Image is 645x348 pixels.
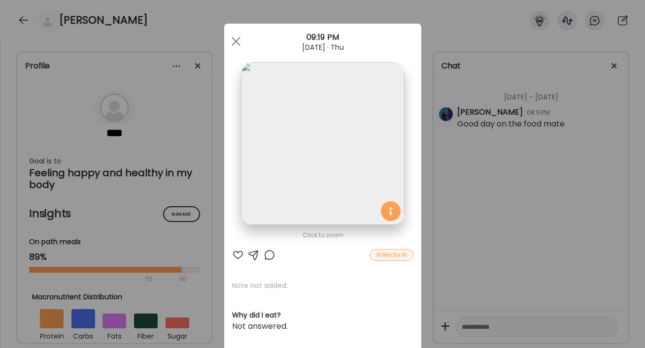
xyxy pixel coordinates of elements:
[232,310,413,320] h3: Why did I eat?
[232,281,413,290] p: Note not added.
[241,62,404,225] img: images%2Fqs9AszEOcdhMpcz69EWMTaRqkkl2%2F6UhoghI2KNaITt3i5b77%2FG6Pkot3MZoSdWz4DR8QM_1080
[224,32,421,43] div: 09:19 PM
[232,229,413,241] div: Click to zoom
[232,320,413,332] div: Not answered.
[224,43,421,51] div: [DATE] · Thu
[370,249,413,261] div: AteMate AI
